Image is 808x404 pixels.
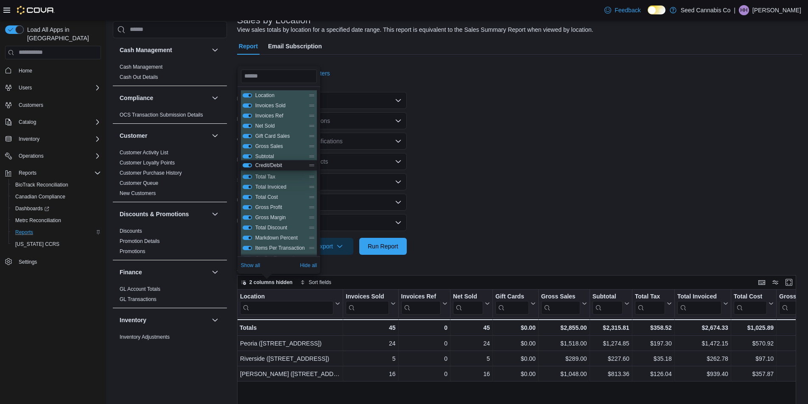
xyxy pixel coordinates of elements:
a: Cash Out Details [120,74,158,80]
div: Total Tax [635,293,665,301]
div: 16 [346,369,395,379]
button: Cash Management [210,45,220,55]
a: Dashboards [8,203,104,215]
button: Keyboard shortcuts [757,277,767,287]
p: [PERSON_NAME] [752,5,801,15]
button: Export [306,238,353,255]
div: View sales totals by location for a specified date range. This report is equivalent to the Sales ... [237,25,593,34]
div: Subtotal [592,293,622,314]
button: Invoices Sold [243,103,252,108]
button: Customer [210,131,220,141]
button: Finance [210,267,220,277]
h3: Customer [120,131,147,140]
div: 16 [453,369,490,379]
div: Cash Management [113,62,227,86]
button: Markdown Percent [243,236,252,240]
img: Cova [17,6,55,14]
button: Open list of options [395,138,402,145]
button: Total Invoiced [243,185,252,189]
button: Total Cost [243,195,252,199]
button: Net Sold [453,293,490,314]
button: Metrc Reconciliation [8,215,104,226]
button: Reports [2,167,104,179]
a: GL Transactions [120,296,157,302]
span: Reports [15,229,33,236]
h3: Discounts & Promotions [120,210,189,218]
button: Gift Card Sales [243,134,252,138]
span: Operations [15,151,101,161]
span: Cash Management [120,64,162,70]
button: Hide Parameters [272,65,333,82]
div: Total Invoiced [677,293,721,301]
div: [PERSON_NAME] ([STREET_ADDRESS]) [240,369,340,379]
button: BioTrack Reconciliation [8,179,104,191]
div: Location [240,293,333,314]
button: Reports [8,226,104,238]
div: $289.00 [541,354,587,364]
button: Gross Profit [243,205,252,209]
span: Run Report [368,242,398,251]
button: All [293,214,407,231]
div: $2,674.33 [677,323,728,333]
span: [US_STATE] CCRS [15,241,59,248]
span: OCS Transaction Submission Details [120,111,203,118]
nav: Complex example [5,61,101,290]
a: Reports [12,227,36,237]
h3: Cash Management [120,46,172,54]
span: Reports [15,168,101,178]
div: $570.92 [734,338,774,348]
button: Location [240,293,340,314]
a: Customer Purchase History [120,170,182,176]
span: Home [19,67,32,74]
p: | [734,5,735,15]
span: Hide all [300,262,317,269]
span: Inventory [19,136,39,142]
span: Catalog [19,119,36,125]
button: Invoices Ref [401,293,447,314]
h3: Sales by Location [237,15,311,25]
button: Catalog [2,116,104,128]
div: 45 [346,323,395,333]
button: Inventory [2,133,104,145]
div: $0.00 [495,369,536,379]
a: Promotions [120,248,145,254]
button: Compliance [210,93,220,103]
a: Customer Activity List [120,150,168,156]
button: Display options [770,277,780,287]
div: Invoices Ref [401,293,440,301]
button: [US_STATE] CCRS [8,238,104,250]
button: Gross Sales [243,144,252,148]
div: Finance [113,284,227,308]
p: Seed Cannabis Co [681,5,731,15]
div: $1,025.89 [734,323,774,333]
a: Customers [15,100,47,110]
a: OCS Transaction Submission Details [120,112,203,118]
button: Users [2,82,104,94]
input: Dark Mode [648,6,665,14]
button: [DATE] [293,92,407,109]
div: 45 [453,323,490,333]
div: 0 [401,323,447,333]
span: Customer Queue [120,180,158,187]
button: 2 columns hidden [238,277,296,287]
button: All [293,194,407,211]
span: BioTrack Reconciliation [15,181,68,188]
span: Settings [15,256,101,267]
span: Discounts [120,228,142,234]
div: Total Cost [734,293,767,301]
div: Invoices Ref [401,293,440,314]
span: Reports [19,170,36,176]
button: Discounts & Promotions [120,210,208,218]
div: Gross Sales [541,293,580,301]
button: Customer [120,131,208,140]
div: 5 [346,354,395,364]
button: Inventory [210,315,220,325]
div: $0.00 [495,354,536,364]
div: $813.36 [592,369,629,379]
div: 24 [346,338,395,348]
div: Hannah Halley [739,5,749,15]
a: Dashboards [12,203,53,214]
span: Washington CCRS [12,239,101,249]
div: Gross Sales [541,293,580,314]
